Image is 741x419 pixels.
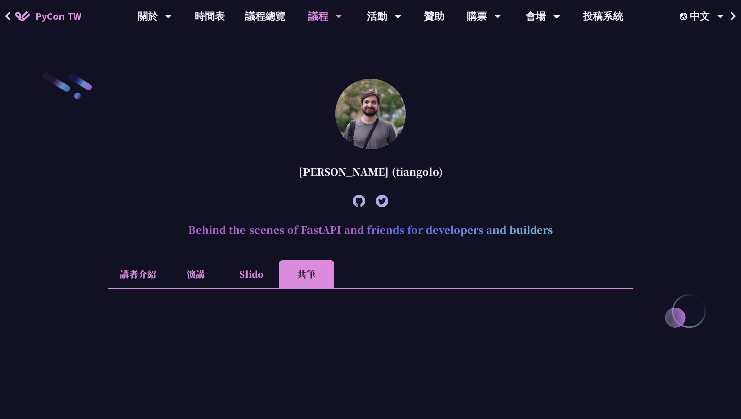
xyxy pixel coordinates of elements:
span: PyCon TW [35,9,81,24]
li: 講者介紹 [108,260,168,288]
li: Slido [223,260,279,288]
div: [PERSON_NAME] (tiangolo) [108,157,633,187]
a: PyCon TW [5,4,91,29]
img: Sebastián Ramírez (tiangolo) [335,79,406,149]
img: Locale Icon [680,13,690,20]
h2: Behind the scenes of FastAPI and friends for developers and builders [108,215,633,245]
li: 共筆 [279,260,334,288]
li: 演講 [168,260,223,288]
img: Home icon of PyCon TW 2025 [15,11,30,21]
